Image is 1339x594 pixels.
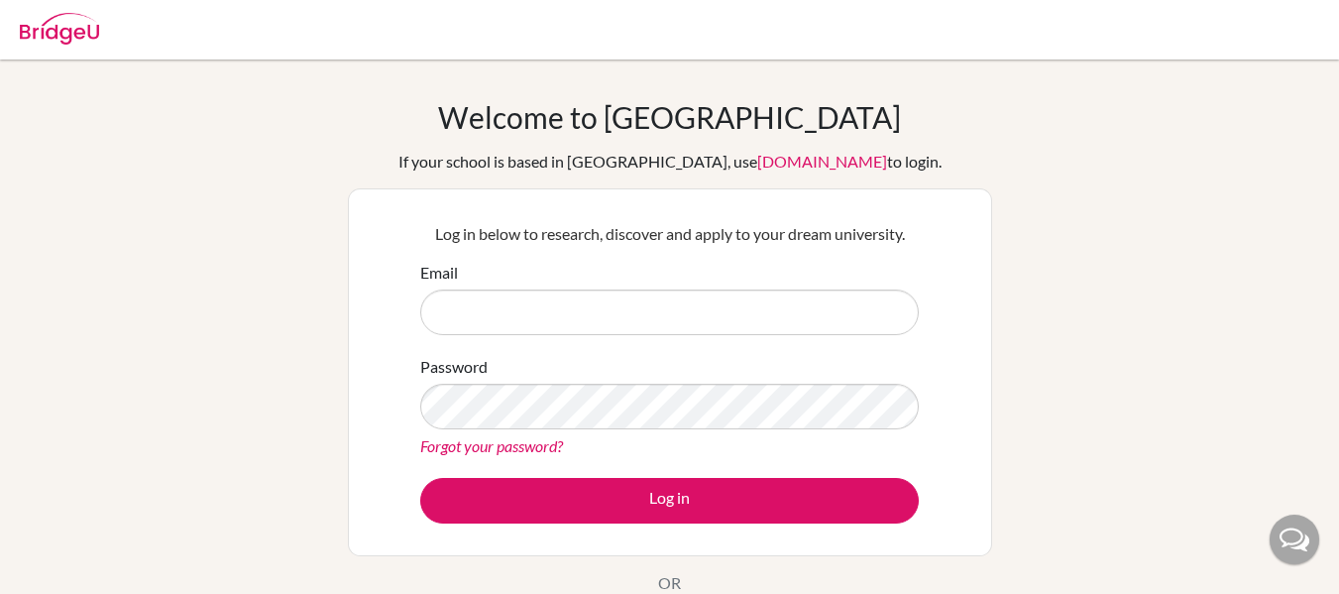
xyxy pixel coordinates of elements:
[398,150,942,174] div: If your school is based in [GEOGRAPHIC_DATA], use to login.
[420,261,458,285] label: Email
[420,478,919,524] button: Log in
[20,13,99,45] img: Bridge-U
[420,436,563,455] a: Forgot your password?
[420,355,488,379] label: Password
[438,99,901,135] h1: Welcome to [GEOGRAPHIC_DATA]
[757,152,887,171] a: [DOMAIN_NAME]
[420,222,919,246] p: Log in below to research, discover and apply to your dream university.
